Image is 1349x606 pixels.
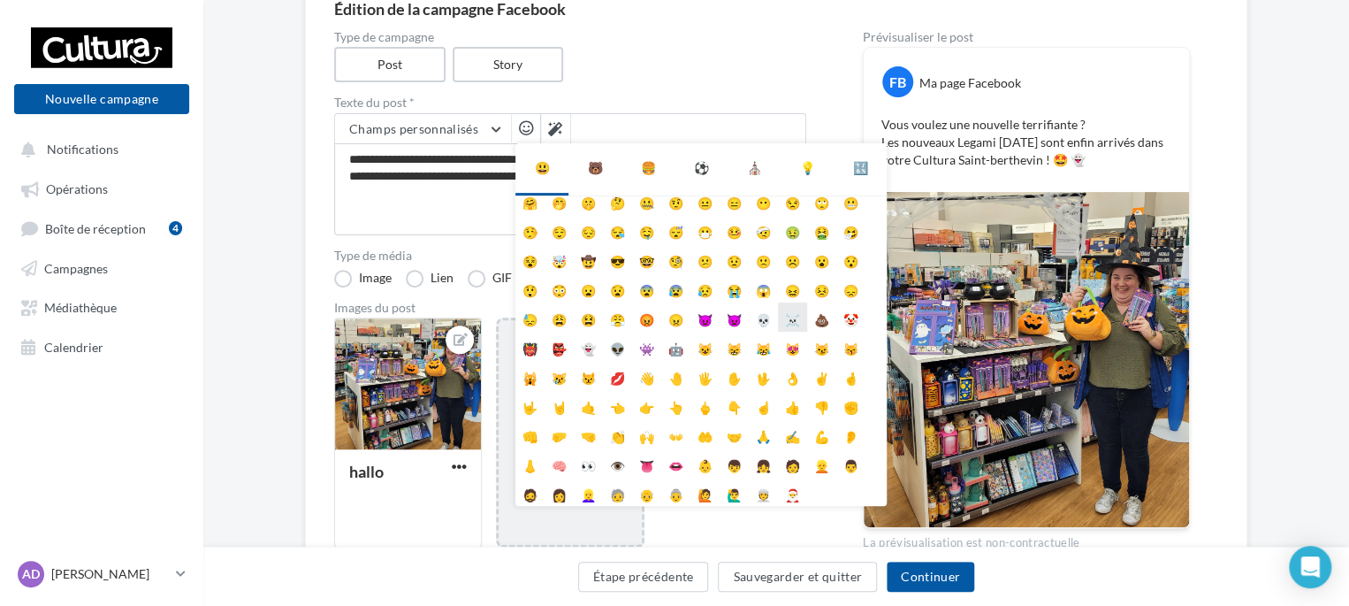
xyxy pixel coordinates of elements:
li: 👉 [632,390,661,419]
li: 🧑 [778,449,807,478]
div: ⛪ [747,157,762,179]
li: 💪 [807,419,836,449]
li: 🙌 [632,419,661,449]
li: 😹 [749,332,778,361]
li: 😨 [632,273,661,303]
li: 🤝 [720,419,749,449]
li: 😲 [515,273,545,303]
li: 🤚 [661,361,690,390]
li: 🤞 [836,361,865,390]
div: La prévisualisation est non-contractuelle [863,528,1190,551]
li: 🤫 [574,186,603,215]
li: 😒 [778,186,807,215]
li: 😾 [574,361,603,390]
span: Campagnes [44,260,108,275]
li: 😖 [778,273,807,303]
li: 🙏 [749,419,778,449]
a: Opérations [11,172,193,203]
label: GIF [468,270,512,288]
li: 😴 [661,215,690,244]
label: Story [453,47,564,82]
div: 💡 [800,157,815,179]
span: Calendrier [44,339,103,354]
li: 😣 [807,273,836,303]
li: 🤭 [545,186,574,215]
li: 👺 [545,332,574,361]
a: Médiathèque [11,290,193,322]
li: 🤠 [574,244,603,273]
li: 😺 [690,332,720,361]
li: 👵 [661,478,690,507]
li: 😌 [545,215,574,244]
li: 😪 [603,215,632,244]
li: 👋 [632,361,661,390]
label: Lien [406,270,453,288]
button: Notifications [11,133,186,165]
li: 😶 [749,186,778,215]
li: 🤤 [632,215,661,244]
li: 🖕 [690,390,720,419]
button: Sauvegarder et quitter [718,562,877,592]
li: 👂 [836,419,865,449]
li: 🤨 [661,186,690,215]
li: 🤲 [690,419,720,449]
li: 💋 [603,361,632,390]
span: Notifications [47,142,118,157]
div: FB [882,66,913,97]
li: 👶 [690,449,720,478]
li: ☝ [749,390,778,419]
li: 😫 [574,303,603,332]
li: 👴 [632,478,661,507]
li: 👈 [603,390,632,419]
li: 🎅 [778,478,807,507]
li: 😤 [603,303,632,332]
button: Nouvelle campagne [14,84,189,114]
li: 👨 [836,449,865,478]
div: 🐻 [588,157,603,179]
li: 😓 [515,303,545,332]
li: 😳 [545,273,574,303]
div: Open Intercom Messenger [1289,546,1331,588]
div: 🔣 [853,157,868,179]
label: Image [334,270,392,288]
li: 😮 [807,244,836,273]
li: 👏 [603,419,632,449]
li: 😰 [661,273,690,303]
div: Prévisualiser le post [863,31,1190,43]
li: 🤙 [574,390,603,419]
li: 👆 [661,390,690,419]
li: 👱 [807,449,836,478]
li: 😸 [720,332,749,361]
li: 👳 [749,478,778,507]
div: ⚽ [694,157,709,179]
li: 🤮 [807,215,836,244]
li: 😞 [836,273,865,303]
div: 😃 [535,157,550,179]
li: 😈 [690,303,720,332]
div: 4 [169,221,182,235]
li: ✋ [720,361,749,390]
li: 😦 [574,273,603,303]
li: 🧐 [661,244,690,273]
li: 😱 [749,273,778,303]
li: 👁️ [603,449,632,478]
label: Post [334,47,446,82]
li: 🤖 [661,332,690,361]
div: Édition de la campagne Facebook [334,1,1218,17]
li: 👦 [720,449,749,478]
li: 👽 [603,332,632,361]
li: 😽 [836,332,865,361]
li: 🧠 [545,449,574,478]
li: 😯 [836,244,865,273]
li: 👊 [515,419,545,449]
li: 🤜 [574,419,603,449]
li: 🙀 [515,361,545,390]
li: 😬 [836,186,865,215]
li: 😼 [807,332,836,361]
li: 😭 [720,273,749,303]
li: 👃 [515,449,545,478]
li: ✊ [836,390,865,419]
div: 🍔 [641,157,656,179]
li: 😻 [778,332,807,361]
li: 👿 [720,303,749,332]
